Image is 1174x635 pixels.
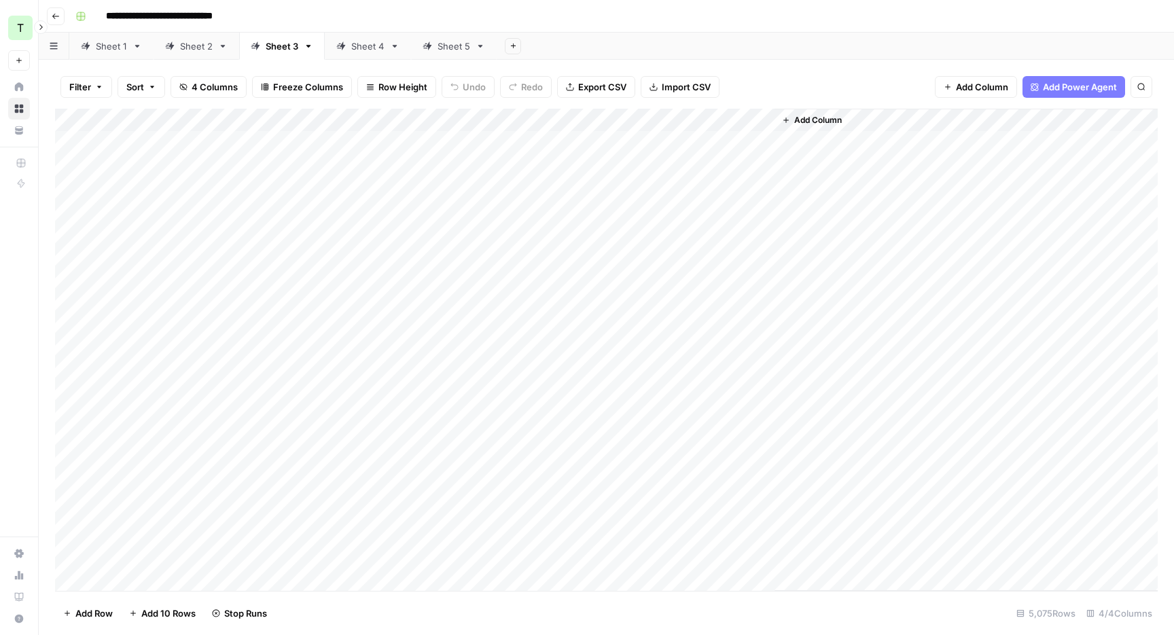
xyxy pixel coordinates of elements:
div: 5,075 Rows [1011,602,1081,624]
span: Add Row [75,606,113,620]
a: Settings [8,543,30,564]
a: Usage [8,564,30,586]
button: Stop Runs [204,602,275,624]
button: Add Row [55,602,121,624]
span: Redo [521,80,543,94]
span: Row Height [378,80,427,94]
button: Sort [118,76,165,98]
div: Sheet 2 [180,39,213,53]
a: Browse [8,98,30,120]
span: Sort [126,80,144,94]
span: T [17,20,24,36]
span: 4 Columns [192,80,238,94]
a: Sheet 4 [325,33,411,60]
span: Stop Runs [224,606,267,620]
button: Add Column [935,76,1017,98]
div: Sheet 1 [96,39,127,53]
div: Sheet 4 [351,39,385,53]
a: Sheet 5 [411,33,497,60]
button: Add Power Agent [1022,76,1125,98]
div: Sheet 5 [438,39,470,53]
span: Add Column [956,80,1008,94]
a: Your Data [8,120,30,141]
button: 4 Columns [171,76,247,98]
span: Export CSV [578,80,626,94]
button: Add 10 Rows [121,602,204,624]
button: Workspace: TY SEO Team [8,11,30,45]
button: Add Column [777,111,847,129]
div: Sheet 3 [266,39,298,53]
a: Home [8,76,30,98]
button: Undo [442,76,495,98]
button: Redo [500,76,552,98]
div: 4/4 Columns [1081,602,1158,624]
span: Add 10 Rows [141,606,196,620]
button: Freeze Columns [252,76,352,98]
button: Help + Support [8,608,30,630]
a: Learning Hub [8,586,30,608]
button: Row Height [357,76,436,98]
span: Import CSV [662,80,711,94]
span: Undo [463,80,486,94]
button: Import CSV [641,76,719,98]
button: Filter [60,76,112,98]
span: Freeze Columns [273,80,343,94]
span: Filter [69,80,91,94]
button: Export CSV [557,76,635,98]
span: Add Column [794,114,842,126]
a: Sheet 3 [239,33,325,60]
a: Sheet 1 [69,33,154,60]
a: Sheet 2 [154,33,239,60]
span: Add Power Agent [1043,80,1117,94]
